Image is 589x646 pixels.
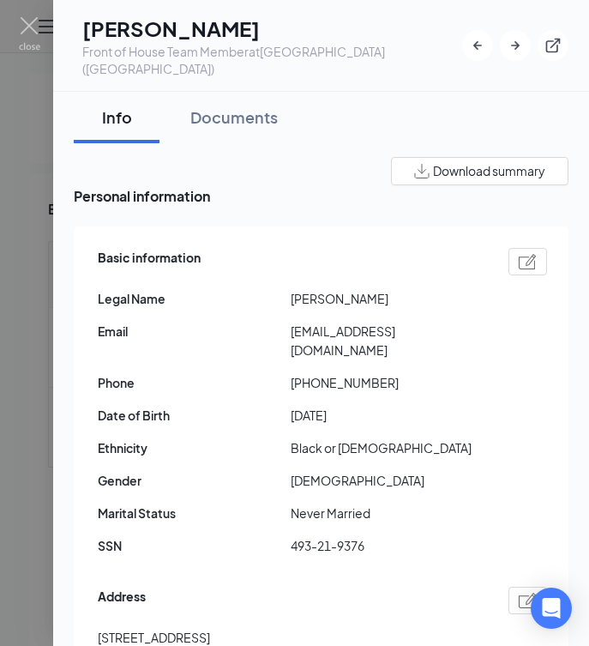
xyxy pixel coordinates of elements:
span: 493-21-9376 [291,536,484,555]
span: [DEMOGRAPHIC_DATA] [291,471,484,490]
div: Info [91,106,142,128]
svg: ExternalLink [544,37,562,54]
span: [PHONE_NUMBER] [291,373,484,392]
span: Basic information [98,248,201,275]
button: ArrowRight [500,30,531,61]
span: SSN [98,536,291,555]
button: Download summary [391,157,568,185]
span: Phone [98,373,291,392]
span: Personal information [74,185,568,207]
div: Front of House Team Member at [GEOGRAPHIC_DATA] ([GEOGRAPHIC_DATA]) [82,43,462,77]
span: Black or [DEMOGRAPHIC_DATA] [291,438,484,457]
svg: ArrowRight [507,37,524,54]
button: ExternalLink [538,30,568,61]
svg: ArrowLeftNew [469,37,486,54]
span: Email [98,322,291,341]
span: Legal Name [98,289,291,308]
div: Documents [190,106,278,128]
span: [DATE] [291,406,484,425]
span: Gender [98,471,291,490]
div: Open Intercom Messenger [531,588,572,629]
span: Address [98,587,146,614]
button: ArrowLeftNew [462,30,493,61]
span: [PERSON_NAME] [291,289,484,308]
span: Download summary [433,162,545,180]
span: Date of Birth [98,406,291,425]
span: Marital Status [98,504,291,522]
h1: [PERSON_NAME] [82,14,462,43]
span: Never Married [291,504,484,522]
span: [EMAIL_ADDRESS][DOMAIN_NAME] [291,322,484,359]
span: Ethnicity [98,438,291,457]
